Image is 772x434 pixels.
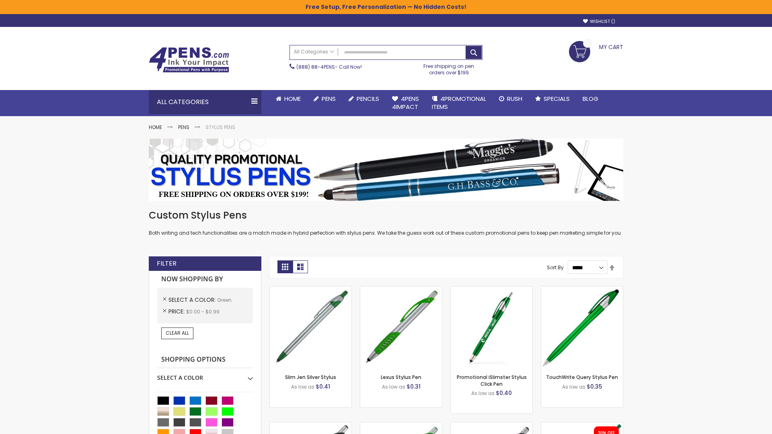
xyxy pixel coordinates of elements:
[284,94,301,103] span: Home
[576,90,605,108] a: Blog
[166,330,189,336] span: Clear All
[425,90,493,116] a: 4PROMOTIONALITEMS
[587,383,602,391] span: $0.35
[270,422,351,429] a: Boston Stylus Pen-Green
[360,287,442,368] img: Lexus Stylus Pen-Green
[270,286,351,293] a: Slim Jen Silver Stylus-Green
[149,209,623,237] div: Both writing and tech functionalities are a match made in hybrid perfection with stylus pens. We ...
[583,94,598,103] span: Blog
[457,374,527,387] a: Promotional iSlimster Stylus Click Pen
[186,308,220,315] span: $0.00 - $0.99
[168,296,217,304] span: Select A Color
[360,422,442,429] a: Boston Silver Stylus Pen-Green
[217,297,232,303] span: Green
[270,287,351,368] img: Slim Jen Silver Stylus-Green
[149,124,162,131] a: Home
[562,383,585,390] span: As low as
[322,94,336,103] span: Pens
[178,124,189,131] a: Pens
[290,45,338,59] a: All Categories
[307,90,342,108] a: Pens
[342,90,386,108] a: Pencils
[392,94,419,111] span: 4Pens 4impact
[529,90,576,108] a: Specials
[507,94,522,103] span: Rush
[496,389,512,397] span: $0.40
[357,94,379,103] span: Pencils
[547,264,564,271] label: Sort By
[149,209,623,222] h1: Custom Stylus Pens
[316,383,330,391] span: $0.41
[451,287,532,368] img: Promotional iSlimster Stylus Click Pen-Green
[407,383,421,391] span: $0.31
[583,18,615,25] a: Wishlist
[149,47,229,73] img: 4Pens Custom Pens and Promotional Products
[296,63,362,70] span: - Call Now!
[285,374,336,381] a: Slim Jen Silver Stylus
[386,90,425,116] a: 4Pens4impact
[157,259,177,268] strong: Filter
[546,374,618,381] a: TouchWrite Query Stylus Pen
[294,49,334,55] span: All Categories
[415,60,483,76] div: Free shipping on pen orders over $199
[157,368,253,382] div: Select A Color
[544,94,570,103] span: Specials
[382,383,405,390] span: As low as
[149,90,261,114] div: All Categories
[269,90,307,108] a: Home
[168,307,186,315] span: Price
[296,63,335,70] a: (888) 88-4PENS
[291,383,314,390] span: As low as
[432,94,486,111] span: 4PROMOTIONAL ITEMS
[205,124,235,131] strong: Stylus Pens
[277,260,293,273] strong: Grid
[493,90,529,108] a: Rush
[157,351,253,368] strong: Shopping Options
[360,286,442,293] a: Lexus Stylus Pen-Green
[541,287,623,368] img: TouchWrite Query Stylus Pen-Green
[381,374,421,381] a: Lexus Stylus Pen
[157,271,253,288] strong: Now Shopping by
[451,422,532,429] a: Lexus Metallic Stylus Pen-Green
[541,286,623,293] a: TouchWrite Query Stylus Pen-Green
[161,328,193,339] a: Clear All
[451,286,532,293] a: Promotional iSlimster Stylus Click Pen-Green
[149,139,623,201] img: Stylus Pens
[541,422,623,429] a: iSlimster II - Full Color-Green
[471,390,495,397] span: As low as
